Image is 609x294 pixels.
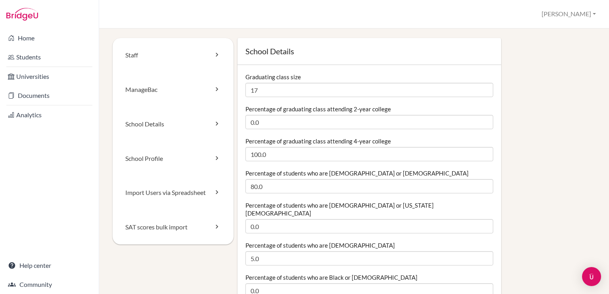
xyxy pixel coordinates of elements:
[113,38,234,73] a: Staff
[582,267,601,286] div: Open Intercom Messenger
[113,141,234,176] a: School Profile
[245,169,469,177] label: Percentage of students who are [DEMOGRAPHIC_DATA] or [DEMOGRAPHIC_DATA]
[6,8,38,21] img: Bridge-U
[2,107,97,123] a: Analytics
[245,46,493,57] h1: School Details
[2,277,97,292] a: Community
[538,7,599,21] button: [PERSON_NAME]
[2,258,97,273] a: Help center
[245,241,395,249] label: Percentage of students who are [DEMOGRAPHIC_DATA]
[113,176,234,210] a: Import Users via Spreadsheet
[113,73,234,107] a: ManageBac
[245,73,301,81] label: Graduating class size
[2,49,97,65] a: Students
[2,30,97,46] a: Home
[245,137,391,145] label: Percentage of graduating class attending 4-year college
[2,88,97,103] a: Documents
[245,273,417,281] label: Percentage of students who are Black or [DEMOGRAPHIC_DATA]
[245,201,493,217] label: Percentage of students who are [DEMOGRAPHIC_DATA] or [US_STATE][DEMOGRAPHIC_DATA]
[245,105,391,113] label: Percentage of graduating class attending 2-year college
[2,69,97,84] a: Universities
[113,107,234,141] a: School Details
[113,210,234,244] a: SAT scores bulk import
